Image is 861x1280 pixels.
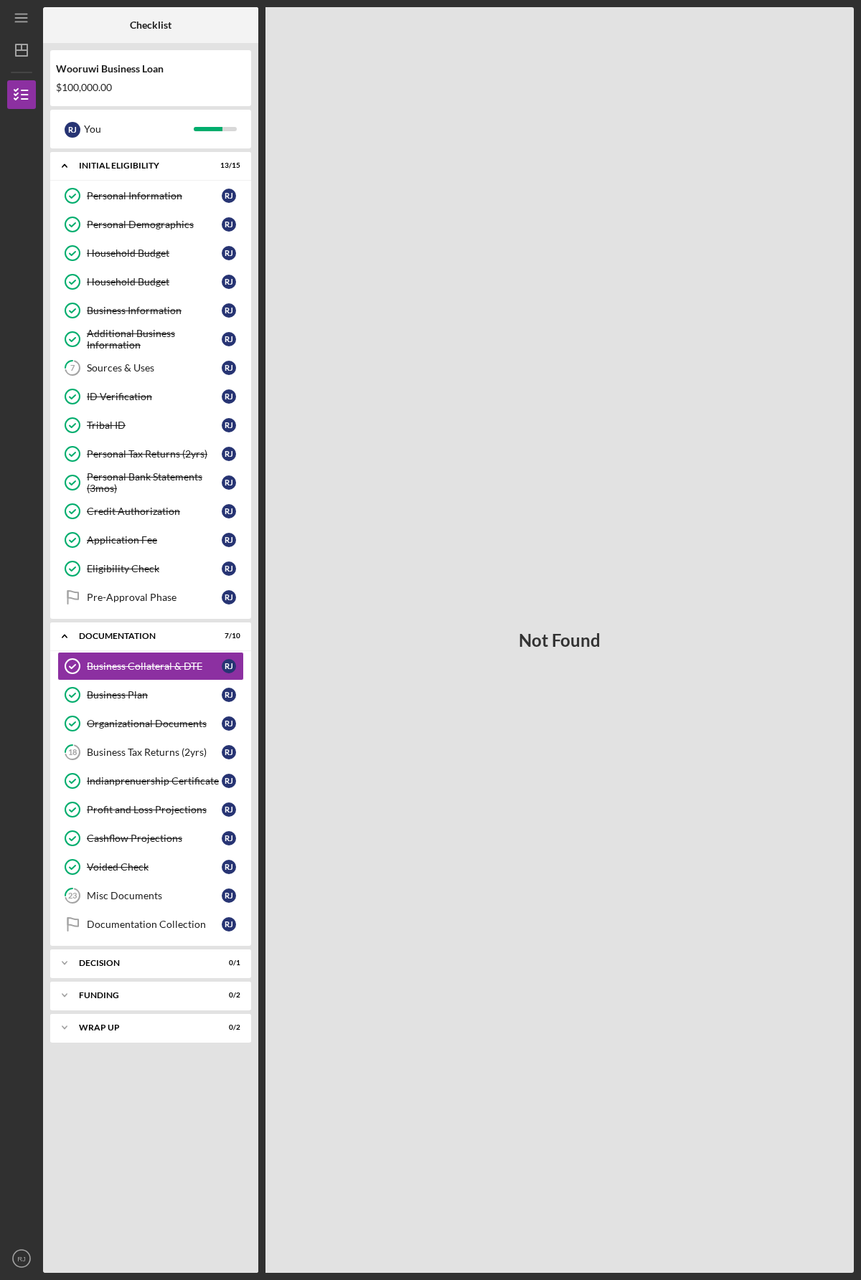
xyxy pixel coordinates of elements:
a: Indianprenuership CertificateRJ [57,767,244,795]
div: R J [222,888,236,903]
div: R J [222,361,236,375]
div: R J [222,917,236,931]
div: $100,000.00 [56,82,245,93]
div: Application Fee [87,534,222,546]
div: Documentation [79,632,204,640]
div: R J [222,504,236,518]
div: Personal Tax Returns (2yrs) [87,448,222,460]
div: R J [222,774,236,788]
div: R J [222,802,236,817]
a: Tribal IDRJ [57,411,244,440]
b: Checklist [130,19,171,31]
div: R J [222,590,236,605]
a: Household BudgetRJ [57,239,244,267]
div: Wrap up [79,1023,204,1032]
tspan: 7 [70,364,75,373]
div: R J [222,561,236,576]
div: Personal Demographics [87,219,222,230]
div: 0 / 2 [215,991,240,1000]
div: R J [222,688,236,702]
div: R J [222,418,236,432]
div: R J [222,860,236,874]
div: Organizational Documents [87,718,222,729]
div: R J [222,303,236,318]
div: Indianprenuership Certificate [87,775,222,787]
a: Personal DemographicsRJ [57,210,244,239]
div: R J [222,217,236,232]
div: Voided Check [87,861,222,873]
div: Misc Documents [87,890,222,901]
div: Initial Eligibility [79,161,204,170]
div: Eligibility Check [87,563,222,574]
a: Pre-Approval PhaseRJ [57,583,244,612]
div: ID Verification [87,391,222,402]
tspan: 23 [68,891,77,901]
div: Business Information [87,305,222,316]
a: Additional Business InformationRJ [57,325,244,354]
div: R J [222,475,236,490]
a: Personal Tax Returns (2yrs)RJ [57,440,244,468]
div: 13 / 15 [215,161,240,170]
div: R J [222,246,236,260]
div: Wooruwi Business Loan [56,63,245,75]
div: Pre-Approval Phase [87,592,222,603]
div: Cashflow Projections [87,833,222,844]
div: Profit and Loss Projections [87,804,222,815]
a: Cashflow ProjectionsRJ [57,824,244,853]
div: 7 / 10 [215,632,240,640]
a: Eligibility CheckRJ [57,554,244,583]
a: Credit AuthorizationRJ [57,497,244,526]
tspan: 18 [68,748,77,757]
div: R J [222,659,236,673]
button: RJ [7,1244,36,1273]
div: R J [222,447,236,461]
div: R J [222,716,236,731]
a: Profit and Loss ProjectionsRJ [57,795,244,824]
div: Decision [79,959,204,967]
h3: Not Found [519,630,601,650]
div: R J [222,275,236,289]
a: Business Collateral & DTERJ [57,652,244,681]
div: Business Tax Returns (2yrs) [87,746,222,758]
div: R J [222,831,236,845]
a: 18Business Tax Returns (2yrs)RJ [57,738,244,767]
a: Application FeeRJ [57,526,244,554]
a: Personal InformationRJ [57,181,244,210]
div: 0 / 2 [215,1023,240,1032]
a: Organizational DocumentsRJ [57,709,244,738]
a: Business InformationRJ [57,296,244,325]
div: Household Budget [87,276,222,288]
a: ID VerificationRJ [57,382,244,411]
text: RJ [17,1255,26,1263]
div: R J [65,122,80,138]
div: Business Collateral & DTE [87,660,222,672]
a: 7Sources & UsesRJ [57,354,244,382]
a: Documentation CollectionRJ [57,910,244,939]
div: R J [222,332,236,346]
div: Household Budget [87,247,222,259]
div: Additional Business Information [87,328,222,351]
div: Credit Authorization [87,506,222,517]
div: Personal Information [87,190,222,202]
div: You [84,117,194,141]
div: Business Plan [87,689,222,701]
a: Business PlanRJ [57,681,244,709]
div: Sources & Uses [87,362,222,374]
a: 23Misc DocumentsRJ [57,881,244,910]
div: R J [222,389,236,404]
div: R J [222,189,236,203]
div: Personal Bank Statements (3mos) [87,471,222,494]
a: Voided CheckRJ [57,853,244,881]
a: Personal Bank Statements (3mos)RJ [57,468,244,497]
div: 0 / 1 [215,959,240,967]
div: R J [222,745,236,759]
div: R J [222,533,236,547]
div: Documentation Collection [87,919,222,930]
a: Household BudgetRJ [57,267,244,296]
div: Tribal ID [87,419,222,431]
div: Funding [79,991,204,1000]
